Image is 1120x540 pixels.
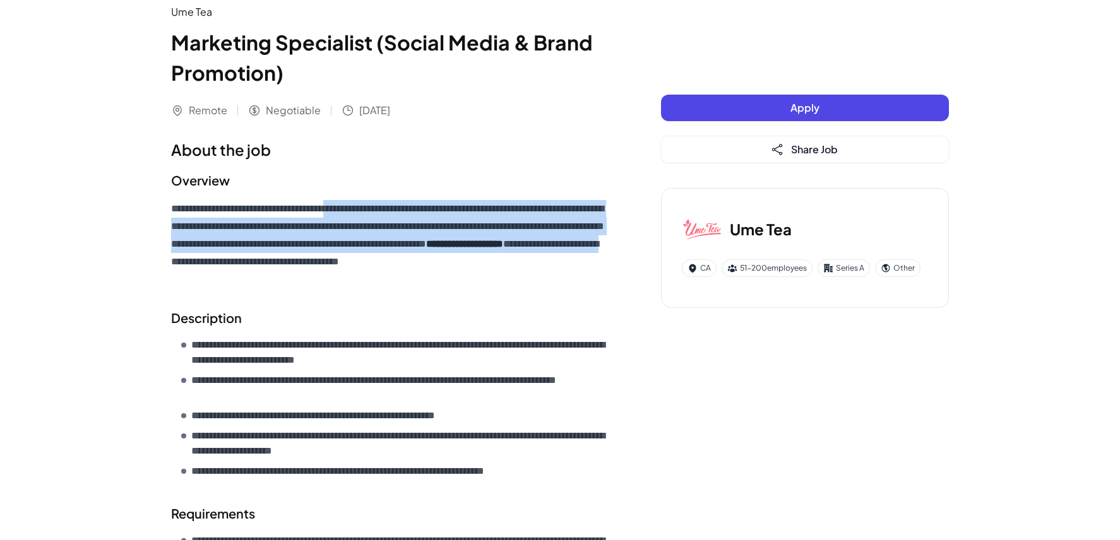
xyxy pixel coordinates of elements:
[171,27,611,88] h1: Marketing Specialist (Social Media & Brand Promotion)
[189,103,227,118] span: Remote
[661,136,949,163] button: Share Job
[171,171,611,190] h2: Overview
[171,504,611,523] h2: Requirements
[790,101,819,114] span: Apply
[791,143,838,156] span: Share Job
[171,4,611,20] div: Ume Tea
[818,259,870,277] div: Series A
[875,259,920,277] div: Other
[266,103,321,118] span: Negotiable
[171,308,611,327] h2: Description
[730,218,792,240] h3: Ume Tea
[682,209,722,249] img: Um
[682,259,717,277] div: CA
[171,138,611,161] h1: About the job
[661,95,949,121] button: Apply
[722,259,813,277] div: 51-200 employees
[359,103,390,118] span: [DATE]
